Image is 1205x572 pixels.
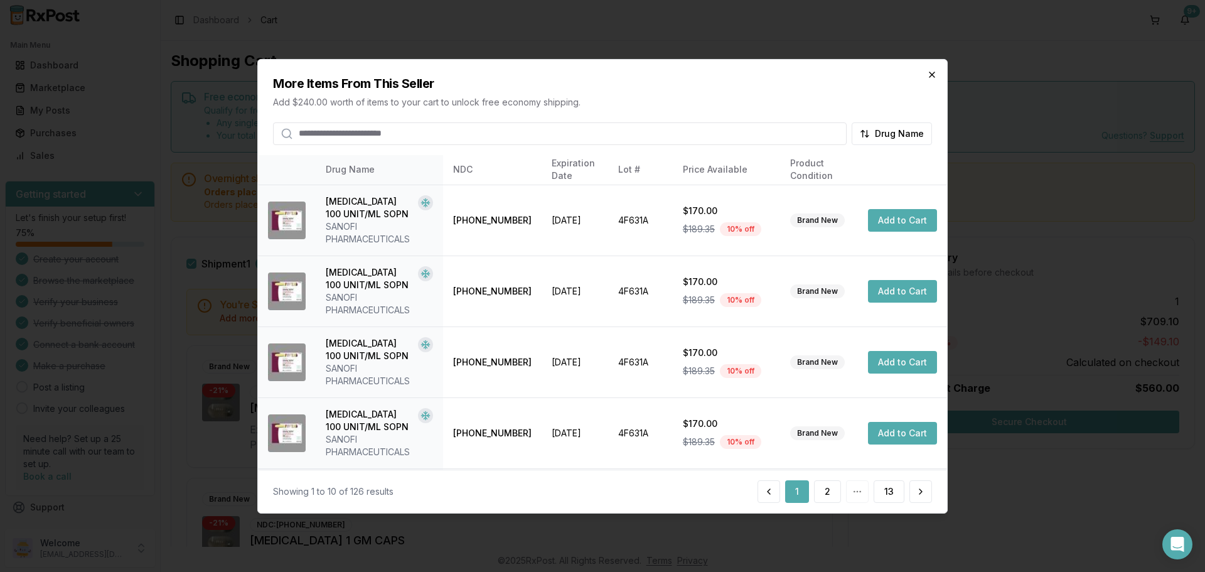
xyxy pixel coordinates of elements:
div: 10 % off [720,222,761,236]
th: Price Available [673,154,780,185]
td: 000387P [608,468,673,527]
td: [DATE] [542,326,608,397]
td: [DATE] [542,256,608,326]
span: $189.35 [683,365,715,377]
div: SANOFI PHARMACEUTICALS [326,291,433,316]
div: $170.00 [683,276,770,288]
td: [PHONE_NUMBER] [443,326,542,397]
button: Add to Cart [868,280,937,303]
th: Drug Name [316,154,443,185]
td: [DATE] [542,185,608,256]
div: SANOFI PHARMACEUTICALS [326,433,433,458]
td: [PHONE_NUMBER] [443,185,542,256]
button: 1 [785,480,809,503]
div: Brand New [790,355,845,369]
td: [DATE] [542,468,608,527]
button: 2 [814,480,841,503]
h2: More Items From This Seller [273,74,932,92]
img: Admelog SoloStar 100 UNIT/ML SOPN [268,273,306,310]
button: Add to Cart [868,351,937,374]
td: [DATE] [542,397,608,468]
div: Brand New [790,284,845,298]
span: $189.35 [683,436,715,448]
img: Admelog SoloStar 100 UNIT/ML SOPN [268,343,306,381]
span: $189.35 [683,223,715,235]
button: Add to Cart [868,422,937,445]
div: $170.00 [683,347,770,359]
div: [MEDICAL_DATA] 100 UNIT/ML SOPN [326,408,413,433]
div: [MEDICAL_DATA] 100 UNIT/ML SOPN [326,337,413,362]
th: Expiration Date [542,154,608,185]
div: 10 % off [720,293,761,307]
td: [PHONE_NUMBER] [443,256,542,326]
th: NDC [443,154,542,185]
button: Drug Name [852,122,932,144]
button: Add to Cart [868,209,937,232]
div: $170.00 [683,418,770,430]
div: [MEDICAL_DATA] 100 UNIT/ML SOPN [326,195,413,220]
div: 10 % off [720,435,761,449]
img: Admelog SoloStar 100 UNIT/ML SOPN [268,202,306,239]
th: Product Condition [780,154,858,185]
div: Showing 1 to 10 of 126 results [273,485,394,498]
p: Add $240.00 worth of items to your cart to unlock free economy shipping. [273,95,932,108]
span: Drug Name [875,127,924,139]
span: $189.35 [683,294,715,306]
div: Brand New [790,213,845,227]
button: 13 [874,480,904,503]
div: Brand New [790,426,845,440]
div: 10 % off [720,364,761,378]
div: [MEDICAL_DATA] 100 UNIT/ML SOPN [326,266,413,291]
td: 4F631A [608,397,673,468]
div: SANOFI PHARMACEUTICALS [326,362,433,387]
div: SANOFI PHARMACEUTICALS [326,220,433,246]
div: $170.00 [683,205,770,217]
th: Lot # [608,154,673,185]
td: [PHONE_NUMBER] [443,468,542,527]
td: [PHONE_NUMBER] [443,397,542,468]
img: Admelog SoloStar 100 UNIT/ML SOPN [268,414,306,452]
td: 4F631A [608,256,673,326]
td: 4F631A [608,185,673,256]
td: 4F631A [608,326,673,397]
